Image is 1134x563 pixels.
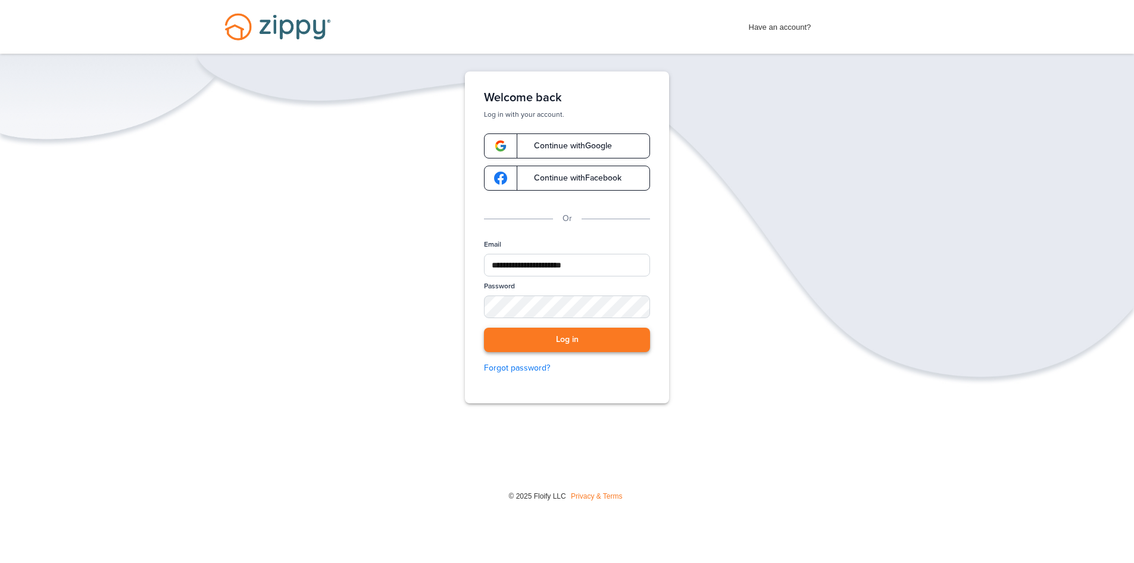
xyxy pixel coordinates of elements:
h1: Welcome back [484,91,650,105]
img: google-logo [494,172,507,185]
span: Continue with Facebook [522,174,621,182]
span: Have an account? [749,15,811,34]
p: Log in with your account. [484,110,650,119]
input: Password [484,296,650,318]
p: Or [563,212,572,225]
input: Email [484,254,650,276]
button: Log in [484,328,650,352]
a: Privacy & Terms [571,492,622,500]
a: Forgot password? [484,362,650,375]
span: © 2025 Floify LLC [508,492,566,500]
a: google-logoContinue withGoogle [484,133,650,158]
span: Continue with Google [522,142,612,150]
label: Password [484,281,515,291]
label: Email [484,239,501,250]
img: google-logo [494,139,507,153]
a: google-logoContinue withFacebook [484,166,650,191]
